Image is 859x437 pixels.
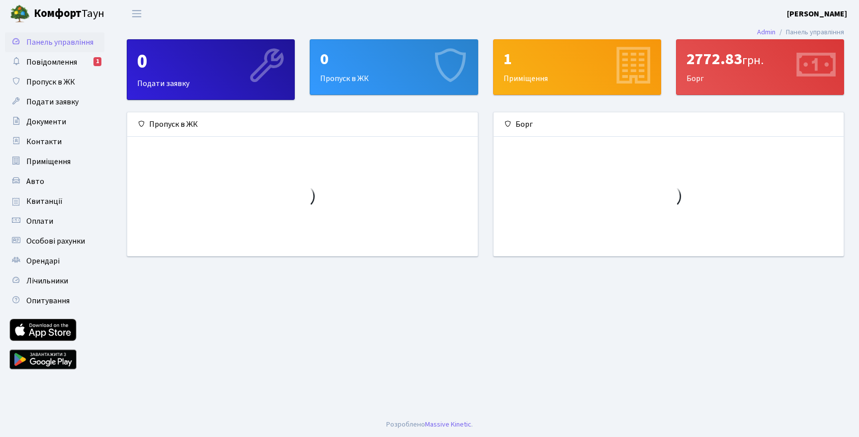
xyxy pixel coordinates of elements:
span: Орендарі [26,256,60,266]
a: Опитування [5,291,104,311]
span: Таун [34,5,104,22]
a: Документи [5,112,104,132]
a: Оплати [5,211,104,231]
span: грн. [742,52,764,69]
div: Пропуск в ЖК [127,112,478,137]
a: Пропуск в ЖК [5,72,104,92]
li: Панель управління [775,27,844,38]
b: Комфорт [34,5,82,21]
a: Контакти [5,132,104,152]
div: Пропуск в ЖК [310,40,477,94]
div: Розроблено . [386,419,473,430]
nav: breadcrumb [742,22,859,43]
img: logo.png [10,4,30,24]
span: Особові рахунки [26,236,85,247]
a: Авто [5,172,104,191]
span: Повідомлення [26,57,77,68]
div: Борг [494,112,844,137]
a: 0Подати заявку [127,39,295,100]
span: Авто [26,176,44,187]
span: Контакти [26,136,62,147]
a: Орендарі [5,251,104,271]
button: Переключити навігацію [124,5,149,22]
div: 2772.83 [687,50,834,69]
div: 0 [137,50,284,74]
a: Квитанції [5,191,104,211]
a: Приміщення [5,152,104,172]
span: Лічильники [26,275,68,286]
span: Пропуск в ЖК [26,77,75,87]
a: Особові рахунки [5,231,104,251]
a: Панель управління [5,32,104,52]
div: Приміщення [494,40,661,94]
a: Massive Kinetic [425,419,471,430]
span: Документи [26,116,66,127]
span: Панель управління [26,37,93,48]
a: Повідомлення1 [5,52,104,72]
div: Подати заявку [127,40,294,99]
div: 1 [93,57,101,66]
span: Подати заявку [26,96,79,107]
a: 1Приміщення [493,39,661,95]
a: Admin [757,27,775,37]
a: 0Пропуск в ЖК [310,39,478,95]
span: Приміщення [26,156,71,167]
div: 0 [320,50,467,69]
b: [PERSON_NAME] [787,8,847,19]
a: Подати заявку [5,92,104,112]
span: Квитанції [26,196,63,207]
span: Опитування [26,295,70,306]
a: [PERSON_NAME] [787,8,847,20]
a: Лічильники [5,271,104,291]
div: 1 [504,50,651,69]
span: Оплати [26,216,53,227]
div: Борг [677,40,844,94]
